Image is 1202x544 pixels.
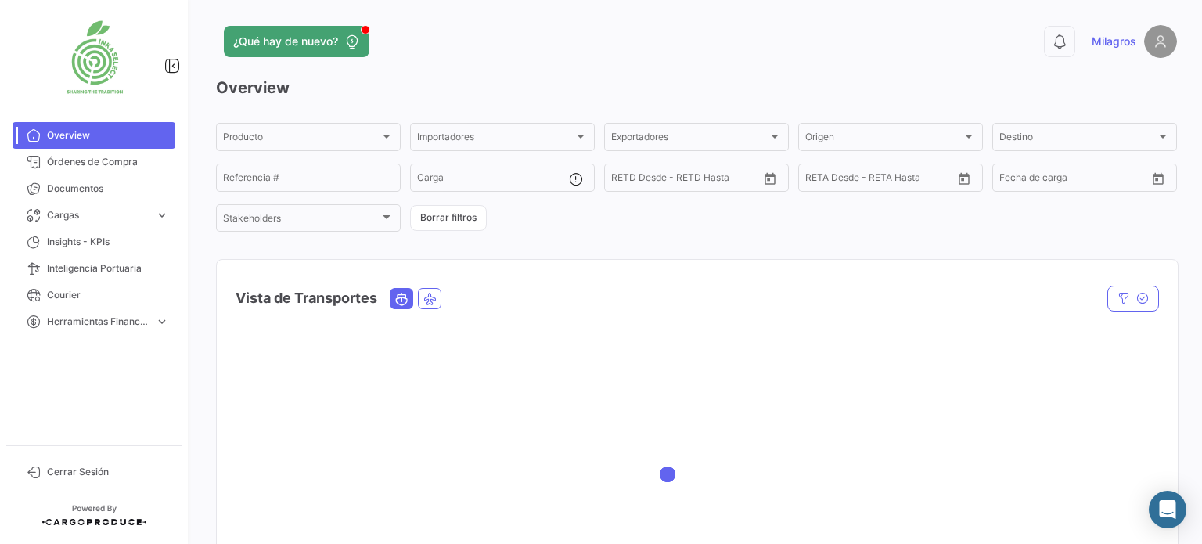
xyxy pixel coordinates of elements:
span: expand_more [155,208,169,222]
span: Herramientas Financieras [47,315,149,329]
a: Órdenes de Compra [13,149,175,175]
span: Documentos [47,182,169,196]
h3: Overview [216,77,1177,99]
button: Open calendar [758,167,782,190]
a: Courier [13,282,175,308]
span: expand_more [155,315,169,329]
button: Open calendar [1146,167,1170,190]
input: Desde [805,175,833,186]
span: Overview [47,128,169,142]
span: Stakeholders [223,215,380,226]
img: 6db86da7-1800-4037-b9d2-19d602bfd0ac.jpg [55,19,133,97]
input: Hasta [844,175,915,186]
a: Insights - KPIs [13,229,175,255]
button: Open calendar [952,167,976,190]
h4: Vista de Transportes [236,287,377,309]
span: Insights - KPIs [47,235,169,249]
span: Courier [47,288,169,302]
span: Milagros [1092,34,1136,49]
span: Cerrar Sesión [47,465,169,479]
span: Cargas [47,208,149,222]
div: Abrir Intercom Messenger [1149,491,1186,528]
input: Desde [999,175,1027,186]
span: Inteligencia Portuaria [47,261,169,276]
a: Overview [13,122,175,149]
button: Ocean [390,289,412,308]
span: ¿Qué hay de nuevo? [233,34,338,49]
a: Documentos [13,175,175,202]
span: Importadores [417,134,574,145]
button: Air [419,289,441,308]
input: Hasta [650,175,721,186]
span: Destino [999,134,1156,145]
span: Exportadores [611,134,768,145]
button: Borrar filtros [410,205,487,231]
a: Inteligencia Portuaria [13,255,175,282]
span: Origen [805,134,962,145]
input: Hasta [1038,175,1109,186]
img: placeholder-user.png [1144,25,1177,58]
input: Desde [611,175,639,186]
span: Producto [223,134,380,145]
span: Órdenes de Compra [47,155,169,169]
button: ¿Qué hay de nuevo? [224,26,369,57]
